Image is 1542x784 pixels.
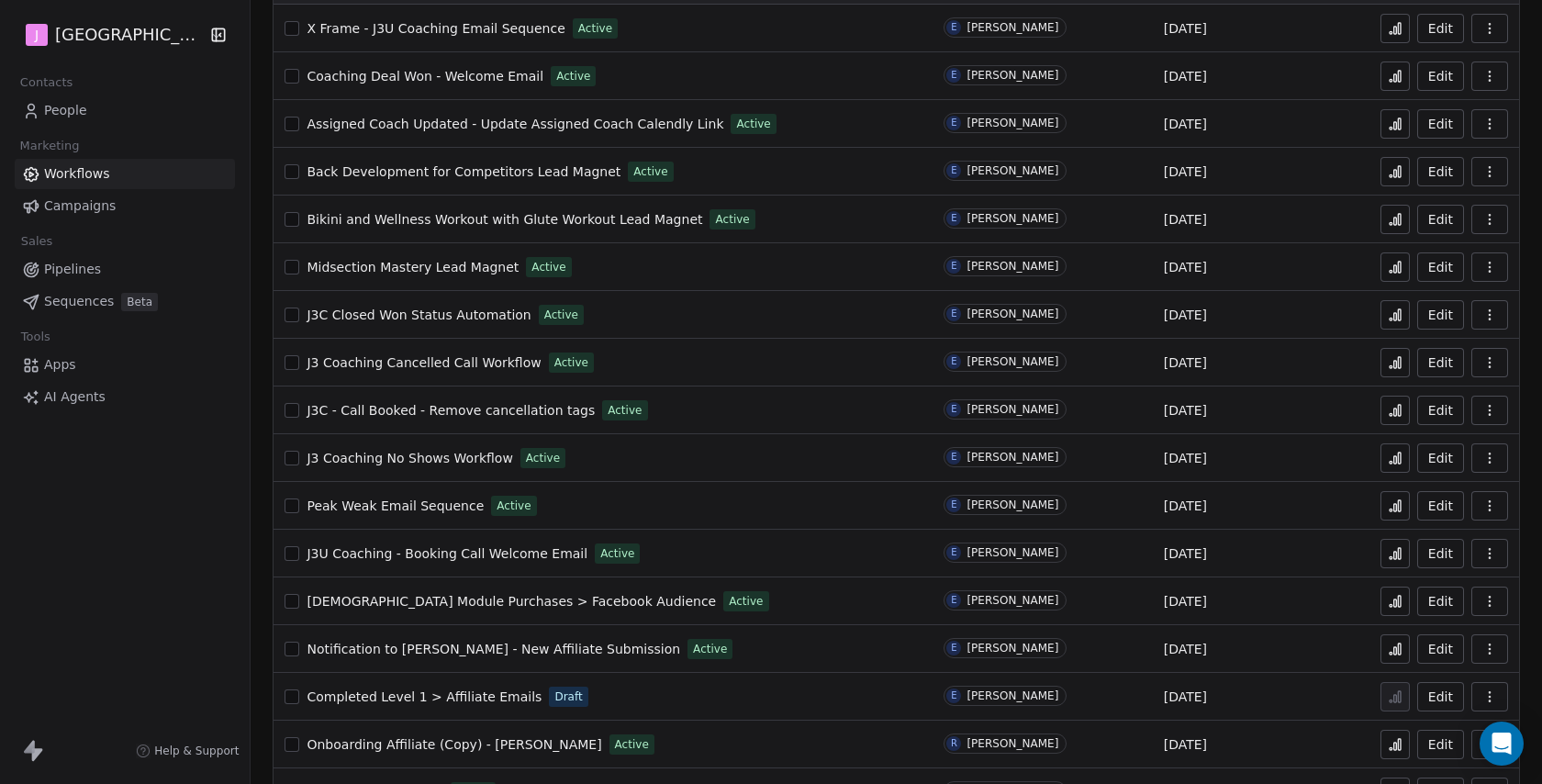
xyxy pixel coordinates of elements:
[1164,735,1207,754] span: [DATE]
[967,308,1058,320] div: [PERSON_NAME]
[1417,396,1464,425] button: Edit
[1164,210,1207,229] span: [DATE]
[44,101,87,120] span: People
[967,689,1058,702] div: [PERSON_NAME]
[951,20,956,35] div: E
[1164,19,1207,38] span: [DATE]
[307,449,512,467] a: J3 Coaching No Shows Workflow
[967,498,1058,511] div: [PERSON_NAME]
[307,162,620,181] a: Back Development for Competitors Lead Magnet
[1417,157,1464,186] button: Edit
[554,354,588,371] span: Active
[307,737,601,752] span: Onboarding Affiliate (Copy) - [PERSON_NAME]
[951,354,956,369] div: E
[307,210,702,229] a: Bikini and Wellness Workout with Glute Workout Lead Magnet
[578,20,612,37] span: Active
[967,355,1058,368] div: [PERSON_NAME]
[608,402,642,419] span: Active
[1164,353,1207,372] span: [DATE]
[307,735,601,754] a: Onboarding Affiliate (Copy) - [PERSON_NAME]
[693,641,727,657] span: Active
[1417,14,1464,43] a: Edit
[307,544,587,563] a: J3U Coaching - Booking Call Welcome Email
[1417,443,1464,473] a: Edit
[12,69,81,96] span: Contacts
[1417,730,1464,759] a: Edit
[633,163,667,180] span: Active
[13,228,61,255] span: Sales
[554,689,582,705] span: Draft
[307,688,542,706] a: Completed Level 1 > Affiliate Emails
[1164,162,1207,181] span: [DATE]
[44,387,106,407] span: AI Agents
[15,254,235,285] a: Pipelines
[967,546,1058,559] div: [PERSON_NAME]
[951,450,956,465] div: E
[951,641,956,655] div: E
[307,260,519,274] span: Midsection Mastery Lead Magnet
[1164,67,1207,85] span: [DATE]
[1417,109,1464,139] button: Edit
[307,69,543,84] span: Coaching Deal Won - Welcome Email
[967,594,1058,607] div: [PERSON_NAME]
[967,69,1058,82] div: [PERSON_NAME]
[1164,592,1207,610] span: [DATE]
[1417,491,1464,521] button: Edit
[13,323,58,351] span: Tools
[1417,634,1464,664] button: Edit
[600,545,634,562] span: Active
[951,498,956,512] div: E
[154,744,239,758] span: Help & Support
[307,403,595,418] span: J3C - Call Booked - Remove cancellation tags
[307,451,512,465] span: J3 Coaching No Shows Workflow
[44,355,76,375] span: Apps
[35,26,39,44] span: J
[307,19,564,38] a: X Frame - J3U Coaching Email Sequence
[951,593,956,608] div: E
[729,593,763,610] span: Active
[951,689,956,703] div: E
[1417,62,1464,91] button: Edit
[967,451,1058,464] div: [PERSON_NAME]
[497,498,531,514] span: Active
[307,546,587,561] span: J3U Coaching - Booking Call Welcome Email
[1164,449,1207,467] span: [DATE]
[307,164,620,179] span: Back Development for Competitors Lead Magnet
[1417,587,1464,616] a: Edit
[951,545,956,560] div: E
[307,355,541,370] span: J3 Coaching Cancelled Call Workflow
[1417,252,1464,282] a: Edit
[22,19,198,50] button: J[GEOGRAPHIC_DATA]
[1164,640,1207,658] span: [DATE]
[15,159,235,189] a: Workflows
[715,211,749,228] span: Active
[307,353,541,372] a: J3 Coaching Cancelled Call Workflow
[967,403,1058,416] div: [PERSON_NAME]
[307,21,564,36] span: X Frame - J3U Coaching Email Sequence
[1164,401,1207,420] span: [DATE]
[307,117,723,131] span: Assigned Coach Updated - Update Assigned Coach Calendly Link
[1164,258,1207,276] span: [DATE]
[951,736,957,751] div: R
[544,307,578,323] span: Active
[967,117,1058,129] div: [PERSON_NAME]
[1417,348,1464,377] button: Edit
[307,308,531,322] span: J3C Closed Won Status Automation
[951,116,956,130] div: E
[951,307,956,321] div: E
[1417,682,1464,711] button: Edit
[44,164,110,184] span: Workflows
[615,736,649,753] span: Active
[307,642,680,656] span: Notification to [PERSON_NAME] - New Affiliate Submission
[531,259,565,275] span: Active
[307,497,484,515] a: Peak Weak Email Sequence
[967,642,1058,655] div: [PERSON_NAME]
[1417,300,1464,330] button: Edit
